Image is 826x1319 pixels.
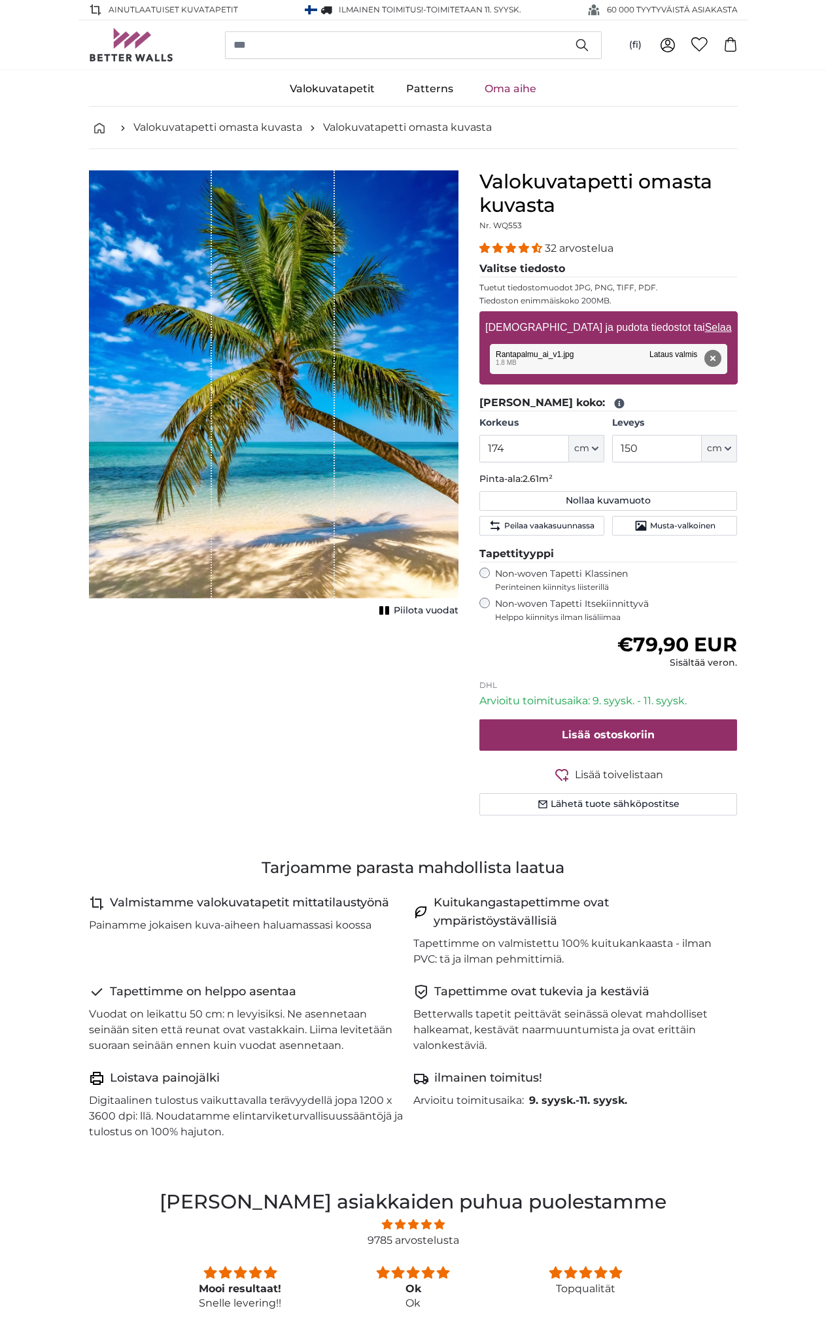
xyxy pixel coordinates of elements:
[110,983,296,1001] h4: Tapettimme on helppo asentaa
[479,170,738,217] h1: Valokuvatapetti omasta kuvasta
[575,767,663,783] span: Lisää toivelistaan
[305,5,317,14] img: Suomi
[545,242,613,254] span: 32 arvostelua
[479,719,738,751] button: Lisää ostoskoriin
[479,395,738,411] legend: [PERSON_NAME] koko:
[479,680,738,691] p: DHL
[607,4,738,16] span: 60 000 TYYTYVÄISTÄ ASIAKASTA
[434,1069,542,1088] h4: ilmainen toimitus!
[479,491,738,511] button: Nollaa kuvamuoto
[617,632,737,657] span: €79,90 EUR
[479,220,522,230] span: Nr. WQ553
[413,936,727,967] p: Tapettimme on valmistettu 100% kuitukankaasta - ilman PVC: tä ja ilman pehmittimiä.
[504,521,594,531] span: Peilaa vaakasuunnassa
[413,1093,524,1108] p: Arvioitu toimitusaika:
[704,322,731,333] u: Selaa
[89,28,174,61] img: Betterwalls
[529,1094,576,1106] span: 9. syysk.
[479,693,738,709] p: Arvioitu toimitusaika: 9. syysk. - 11. syysk.
[110,1069,220,1088] h4: Loistava painojälki
[529,1094,627,1106] b: -
[413,1006,727,1053] p: Betterwalls tapetit peittävät seinässä olevat mahdolliset halkeamat, kestävät naarmuuntumista ja ...
[612,516,737,536] button: Musta-valkoinen
[479,242,545,254] span: 4.31 stars
[343,1282,484,1296] div: Ok
[495,568,738,592] label: Non-woven Tapetti Klassinen
[89,107,738,149] nav: breadcrumbs
[479,516,604,536] button: Peilaa vaakasuunnassa
[89,1093,403,1140] p: Digitaalinen tulostus vaikuttavalla terävyydellä jopa 1200 x 3600 dpi: llä. Noudatamme elintarvik...
[89,857,738,878] h3: Tarjoamme parasta mahdollista laatua
[523,473,553,485] span: 2.61m²
[579,1094,627,1106] span: 11. syysk.
[109,4,238,16] span: AINUTLAATUISET Kuvatapetit
[617,657,737,670] div: Sisältää veron.
[89,1006,403,1053] p: Vuodat on leikattu 50 cm: n levyisiksi. Ne asennetaan seinään siten että reunat ovat vastakkain. ...
[89,917,371,933] p: Painamme jokaisen kuva-aiheen haluamassasi koossa
[479,546,738,562] legend: Tapettityyppi
[368,1234,459,1246] a: 9785 arvostelusta
[562,728,655,741] span: Lisää ostoskoriin
[479,793,738,815] button: Lähetä tuote sähköpostitse
[495,612,738,623] span: Helppo kiinnitys ilman lisäliimaa
[375,602,458,620] button: Piilota vuodat
[394,604,458,617] span: Piilota vuodat
[702,435,737,462] button: cm
[133,120,302,135] a: Valokuvatapetti omasta kuvasta
[154,1187,673,1216] h2: [PERSON_NAME] asiakkaiden puhua puolestamme
[426,5,521,14] span: Toimitetaan 11. syysk.
[479,296,738,306] p: Tiedoston enimmäiskoko 200MB.
[515,1282,657,1296] p: Topqualität
[479,261,738,277] legend: Valitse tiedosto
[110,894,389,912] h4: Valmistamme valokuvatapetit mittatilaustyönä
[479,283,738,293] p: Tuetut tiedostomuodot JPG, PNG, TIFF, PDF.
[569,435,604,462] button: cm
[469,72,552,106] a: Oma aihe
[339,5,423,14] span: Ilmainen toimitus!
[479,417,604,430] label: Korkeus
[480,315,736,341] label: [DEMOGRAPHIC_DATA] ja pudota tiedostot tai
[650,521,715,531] span: Musta-valkoinen
[89,170,458,620] div: 1 of 1
[479,473,738,486] p: Pinta-ala:
[343,1264,484,1282] div: 5 stars
[495,582,738,592] span: Perinteinen kiinnitys liisterillä
[274,72,390,106] a: Valokuvatapetit
[574,442,589,455] span: cm
[323,120,492,135] a: Valokuvatapetti omasta kuvasta
[423,5,521,14] span: -
[434,983,649,1001] h4: Tapettimme ovat tukevia ja kestäviä
[479,766,738,783] button: Lisää toivelistaan
[707,442,722,455] span: cm
[495,598,738,623] label: Non-woven Tapetti Itsekiinnittyvä
[515,1264,657,1282] div: 5 stars
[169,1264,311,1282] div: 5 stars
[390,72,469,106] a: Patterns
[169,1296,311,1310] p: Snelle levering!!
[619,33,652,57] button: (fi)
[434,894,727,931] h4: Kuitukangastapettimme ovat ympäristöystävällisiä
[343,1296,484,1310] p: Ok
[612,417,737,430] label: Leveys
[169,1282,311,1296] div: Mooi resultaat!
[154,1216,673,1233] span: 4.81 stars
